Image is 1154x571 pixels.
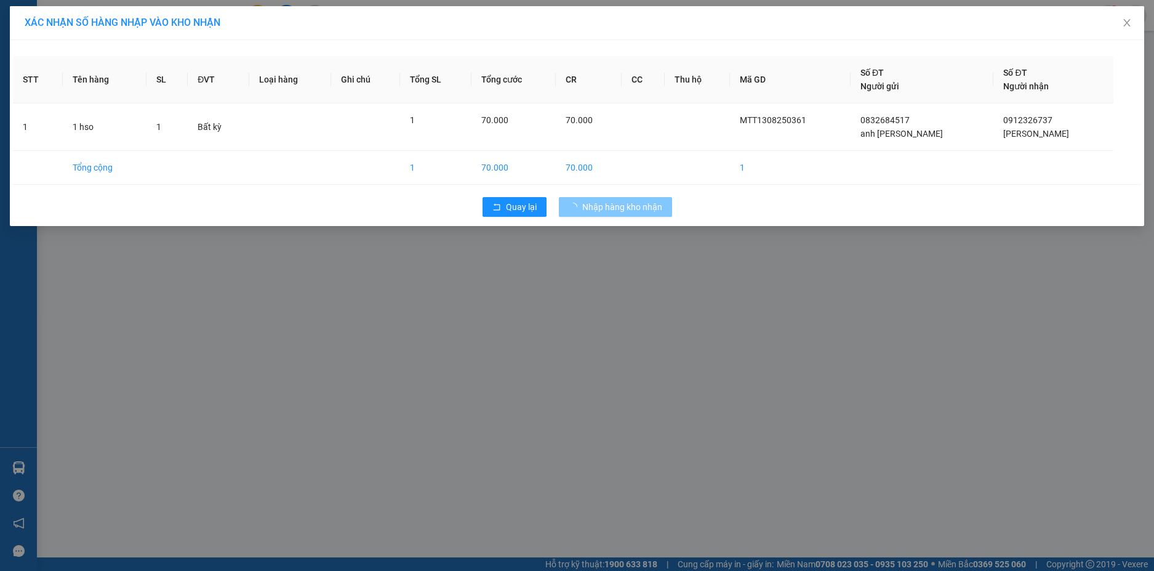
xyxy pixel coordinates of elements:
td: Bất kỳ [188,103,249,151]
th: Tên hàng [63,56,146,103]
span: Nhập hàng kho nhận [582,200,662,214]
span: loading [569,203,582,211]
td: 1 hso [63,103,146,151]
span: Gửi hàng Hạ Long: Hotline: [11,83,118,115]
th: CC [622,56,665,103]
th: STT [13,56,63,103]
strong: 024 3236 3236 - [6,47,124,68]
span: 1 [410,115,415,125]
span: Quay lại [506,200,537,214]
span: [PERSON_NAME] [1003,129,1069,139]
span: Số ĐT [860,68,884,78]
th: CR [556,56,621,103]
th: ĐVT [188,56,249,103]
td: 70.000 [556,151,621,185]
span: 0832684517 [860,115,910,125]
td: 1 [730,151,851,185]
td: Tổng cộng [63,151,146,185]
td: 1 [400,151,471,185]
button: Nhập hàng kho nhận [559,197,672,217]
span: 1 [156,122,161,132]
button: rollbackQuay lại [483,197,547,217]
span: Gửi hàng [GEOGRAPHIC_DATA]: Hotline: [6,36,124,79]
th: SL [146,56,188,103]
td: 1 [13,103,63,151]
button: Close [1110,6,1144,41]
span: Người nhận [1003,81,1049,91]
th: Mã GD [730,56,851,103]
span: MTT1308250361 [740,115,806,125]
th: Tổng SL [400,56,471,103]
strong: 0888 827 827 - 0848 827 827 [26,58,123,79]
th: Thu hộ [665,56,730,103]
th: Ghi chú [331,56,400,103]
span: rollback [492,203,501,213]
td: 70.000 [471,151,556,185]
span: 0912326737 [1003,115,1052,125]
span: 70.000 [566,115,593,125]
span: anh [PERSON_NAME] [860,129,943,139]
th: Tổng cước [471,56,556,103]
th: Loại hàng [249,56,331,103]
span: 70.000 [481,115,508,125]
span: XÁC NHẬN SỐ HÀNG NHẬP VÀO KHO NHẬN [25,17,220,28]
span: Người gửi [860,81,899,91]
span: close [1122,18,1132,28]
strong: Công ty TNHH Phúc Xuyên [13,6,116,33]
span: Số ĐT [1003,68,1027,78]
